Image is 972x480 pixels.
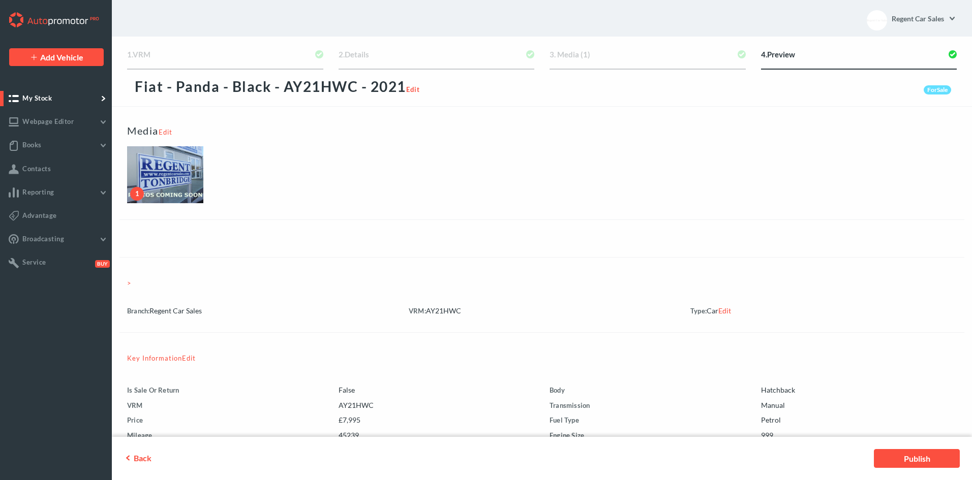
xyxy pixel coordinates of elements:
[339,426,535,441] div: 45239
[127,70,916,98] div: Fiat - Panda - Black - AY21HWC - 2021
[22,258,46,266] span: Service
[690,305,957,316] div: Car
[409,306,426,316] span: VRM:
[127,305,957,333] a: Branch:Regent Car Sales VRM:AY21HWC Type:CarEdit
[718,306,731,315] a: Edit
[127,354,182,362] a: Key Information
[9,48,104,66] a: Add Vehicle
[95,260,110,268] span: Buy
[550,401,590,411] span: Transmission
[924,85,951,94] div: ForSale
[182,354,196,362] a: Edit
[22,165,51,173] span: Contacts
[550,50,556,59] span: 3.
[550,415,579,426] span: Fuel Type
[22,188,54,196] span: Reporting
[550,386,565,396] span: Body
[127,306,149,316] span: Branch:
[761,410,957,426] div: Petrol
[22,211,57,219] span: Advantage
[339,396,535,411] div: AY21HWC
[22,235,64,243] span: Broadcasting
[127,415,143,426] span: Price
[127,279,132,287] a: >
[22,141,42,149] span: Books
[761,49,957,70] div: Preview
[22,117,74,125] span: Webpage Editor
[130,187,144,201] div: 1
[127,401,143,411] span: VRM
[874,449,960,468] a: Publish
[134,453,151,462] span: Back
[406,85,420,93] a: Edit
[127,50,133,59] span: 1.
[124,453,173,463] a: Back
[93,259,108,267] button: Buy
[761,50,767,59] span: 4.
[409,305,675,316] div: AY21HWC
[690,306,707,316] span: Type:
[339,380,535,396] div: False
[159,128,172,136] a: Edit
[339,50,345,59] span: 2.
[761,426,957,441] div: 999
[40,52,83,62] span: Add Vehicle
[761,396,957,411] div: Manual
[22,94,52,102] span: My Stock
[761,380,957,396] div: Hatchback
[557,50,590,59] span: Media (1)
[127,305,393,316] div: Regent Car Sales
[127,386,179,396] span: Is Sale Or Return
[339,410,535,426] div: £7,995
[550,431,584,441] span: Engine Size
[127,107,957,146] div: Media
[891,8,957,28] a: Regent Car Sales
[127,49,323,70] div: VRM
[127,431,152,441] span: Mileage
[339,49,535,70] div: Details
